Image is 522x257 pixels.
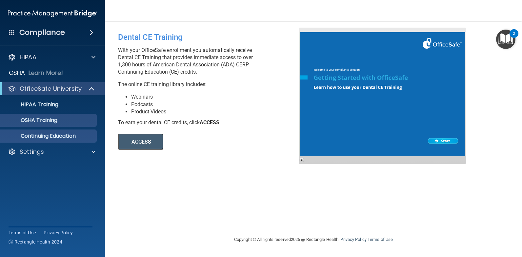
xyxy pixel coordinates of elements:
[118,28,304,47] div: Dental CE Training
[131,108,304,115] li: Product Videos
[4,101,58,108] p: HIPAA Training
[8,148,95,156] a: Settings
[340,237,366,242] a: Privacy Policy
[29,69,63,77] p: Learn More!
[118,119,304,126] div: To earn your dental CE credits, click .
[200,119,219,126] b: ACCESS
[118,81,304,88] p: The online CE training library includes:
[8,53,95,61] a: HIPAA
[368,237,393,242] a: Terms of Use
[8,7,97,20] img: PMB logo
[131,93,304,101] li: Webinars
[194,229,433,250] div: Copyright © All rights reserved 2025 @ Rectangle Health | |
[118,134,163,150] button: ACCESS
[496,30,515,49] button: Open Resource Center, 2 new notifications
[19,28,65,37] h4: Compliance
[8,85,95,93] a: OfficeSafe University
[118,47,304,76] p: With your OfficeSafe enrollment you automatically receive Dental CE Training that provides immedi...
[9,239,62,245] span: Ⓒ Rectangle Health 2024
[20,53,36,61] p: HIPAA
[4,117,57,124] p: OSHA Training
[9,229,36,236] a: Terms of Use
[9,69,25,77] p: OSHA
[20,85,82,93] p: OfficeSafe University
[4,133,94,139] p: Continuing Education
[20,148,44,156] p: Settings
[118,140,297,145] a: ACCESS
[131,101,304,108] li: Podcasts
[44,229,73,236] a: Privacy Policy
[513,34,515,42] div: 2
